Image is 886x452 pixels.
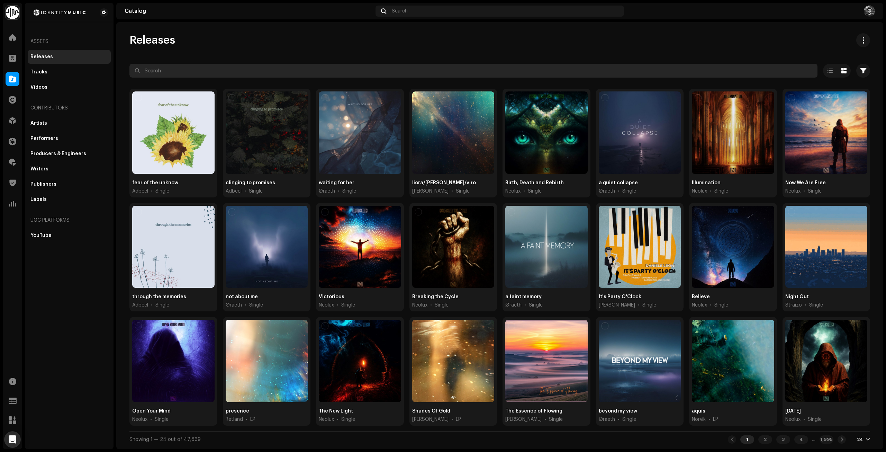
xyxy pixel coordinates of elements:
[805,302,806,309] span: •
[808,188,822,195] div: Single
[28,132,111,145] re-m-nav-item: Performers
[342,188,356,195] div: Single
[28,162,111,176] re-m-nav-item: Writers
[618,188,620,195] span: •
[338,188,340,195] span: •
[544,416,546,423] span: •
[808,416,822,423] div: Single
[599,408,637,415] div: beyond my view
[785,188,801,195] span: Neolux
[226,179,275,186] div: clinging to promises
[864,6,875,17] img: 8f0a1b11-7d8f-4593-a589-2eb09cc2b231
[129,33,175,47] span: Releases
[794,435,808,444] div: 4
[622,188,636,195] div: Single
[250,416,255,423] div: EP
[820,435,833,444] div: 1,995
[412,188,449,195] span: Domy Castellano
[30,197,47,202] div: Labels
[708,416,710,423] span: •
[456,188,470,195] div: Single
[246,416,247,423] span: •
[249,188,263,195] div: Single
[785,416,801,423] span: Neolux
[692,302,707,309] span: Neolux
[28,147,111,161] re-m-nav-item: Producers & Engineers
[435,302,449,309] div: Single
[857,437,863,442] div: 24
[692,293,710,300] div: Believe
[692,179,721,186] div: Illumination
[28,177,111,191] re-m-nav-item: Publishers
[30,166,48,172] div: Writers
[740,435,754,444] div: 1
[6,6,19,19] img: 0f74c21f-6d1c-4dbc-9196-dbddad53419e
[319,188,335,195] span: Øraeth
[337,302,338,309] span: •
[28,33,111,50] re-a-nav-header: Assets
[392,8,408,14] span: Search
[622,416,636,423] div: Single
[132,302,148,309] span: Adbeel
[599,416,615,423] span: Øraeth
[30,151,86,157] div: Producers & Engineers
[529,302,543,309] div: Single
[30,69,47,75] div: Tracks
[341,416,355,423] div: Single
[249,302,263,309] div: Single
[803,188,805,195] span: •
[412,416,449,423] span: Niclas Lundqvist
[692,408,705,415] div: aquis
[28,65,111,79] re-m-nav-item: Tracks
[245,302,246,309] span: •
[125,8,373,14] div: Catalog
[412,302,427,309] span: Neolux
[809,302,823,309] div: Single
[132,408,171,415] div: Open Your Mind
[151,302,153,309] span: •
[599,293,641,300] div: It's Party O'Clock
[28,50,111,64] re-m-nav-item: Releases
[710,188,712,195] span: •
[599,188,615,195] span: Øraeth
[28,212,111,229] re-a-nav-header: UGC Platforms
[4,431,21,448] div: Open Intercom Messenger
[132,416,147,423] span: Neolux
[785,408,801,415] div: Ascension
[776,435,790,444] div: 3
[758,435,772,444] div: 2
[505,188,521,195] span: Neolux
[430,302,432,309] span: •
[505,416,542,423] span: Andres Alborok
[226,293,258,300] div: not about me
[129,437,201,442] span: Showing 1 — 24 out of 47,869
[505,179,564,186] div: Birth, Death and Rebirth
[505,293,542,300] div: a faint memory
[505,408,562,415] div: The Essence of Flowing
[319,416,334,423] span: Neolux
[28,100,111,116] re-a-nav-header: Contributors
[226,408,249,415] div: presence
[319,302,334,309] span: Neolux
[319,179,354,186] div: waiting for her
[524,302,526,309] span: •
[599,302,635,309] span: Daniele Leoni
[812,437,815,442] div: ...
[638,302,640,309] span: •
[30,181,56,187] div: Publishers
[549,416,563,423] div: Single
[132,179,178,186] div: fear of the unknow
[785,302,802,309] span: Straizo
[692,188,707,195] span: Neolux
[132,293,186,300] div: through the memories
[30,121,47,126] div: Artists
[151,188,153,195] span: •
[30,136,58,141] div: Performers
[226,416,243,423] span: Retland
[451,416,453,423] span: •
[599,179,638,186] div: a quiet collapse
[785,179,826,186] div: Now We Are Free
